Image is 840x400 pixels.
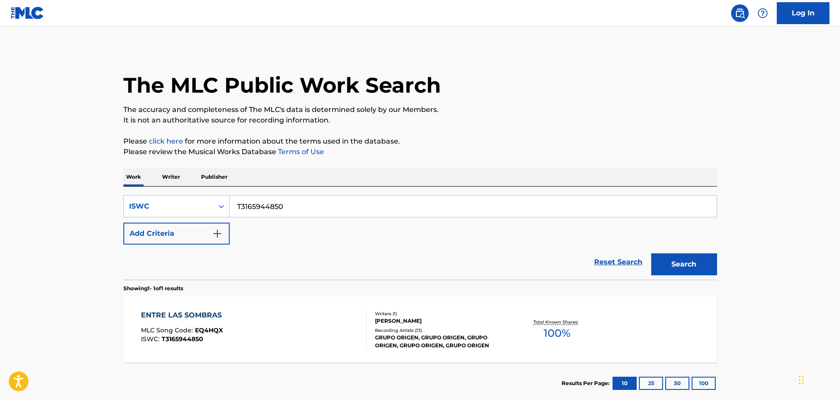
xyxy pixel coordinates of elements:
[162,335,203,343] span: T3165944850
[123,223,230,245] button: Add Criteria
[212,228,223,239] img: 9d2ae6d4665cec9f34b9.svg
[276,148,324,156] a: Terms of Use
[123,147,717,157] p: Please review the Musical Works Database
[123,285,183,292] p: Showing 1 - 1 of 1 results
[639,377,663,390] button: 25
[731,4,749,22] a: Public Search
[129,201,208,212] div: ISWC
[159,168,183,186] p: Writer
[692,377,716,390] button: 100
[375,334,508,350] div: GRUPO ORIGEN, GRUPO ORIGEN, GRUPO ORIGEN, GRUPO ORIGEN, GRUPO ORIGEN
[141,335,162,343] span: ISWC :
[796,358,840,400] iframe: Chat Widget
[590,252,647,272] a: Reset Search
[123,168,144,186] p: Work
[375,327,508,334] div: Recording Artists ( 13 )
[123,72,441,98] h1: The MLC Public Work Search
[544,325,570,341] span: 100 %
[651,253,717,275] button: Search
[198,168,230,186] p: Publisher
[141,326,195,334] span: MLC Song Code :
[375,310,508,317] div: Writers ( 1 )
[735,8,745,18] img: search
[534,319,580,325] p: Total Known Shares:
[123,105,717,115] p: The accuracy and completeness of The MLC's data is determined solely by our Members.
[123,136,717,147] p: Please for more information about the terms used in the database.
[375,317,508,325] div: [PERSON_NAME]
[757,8,768,18] img: help
[123,195,717,280] form: Search Form
[11,7,44,19] img: MLC Logo
[799,367,804,393] div: Drag
[149,137,183,145] a: click here
[195,326,223,334] span: EQ4HQX
[562,379,612,387] p: Results Per Page:
[613,377,637,390] button: 10
[123,115,717,126] p: It is not an authoritative source for recording information.
[123,297,717,363] a: ENTRE LAS SOMBRASMLC Song Code:EQ4HQXISWC:T3165944850Writers (1)[PERSON_NAME]Recording Artists (1...
[665,377,689,390] button: 50
[754,4,772,22] div: Help
[141,310,226,321] div: ENTRE LAS SOMBRAS
[777,2,829,24] a: Log In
